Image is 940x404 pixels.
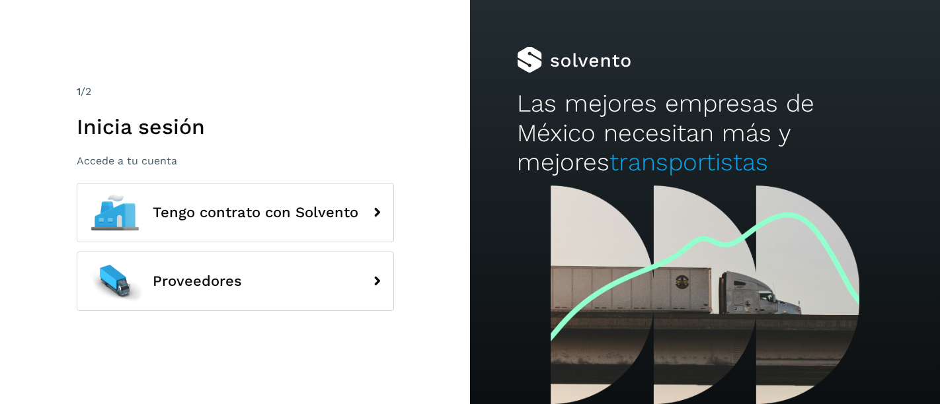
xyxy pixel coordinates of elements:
[77,114,394,139] h1: Inicia sesión
[77,154,394,167] p: Accede a tu cuenta
[517,89,893,177] h2: Las mejores empresas de México necesitan más y mejores
[153,205,358,220] span: Tengo contrato con Solvento
[77,84,394,100] div: /2
[77,183,394,242] button: Tengo contrato con Solvento
[77,85,81,98] span: 1
[609,148,768,176] span: transportistas
[153,273,242,289] span: Proveedores
[77,252,394,311] button: Proveedores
